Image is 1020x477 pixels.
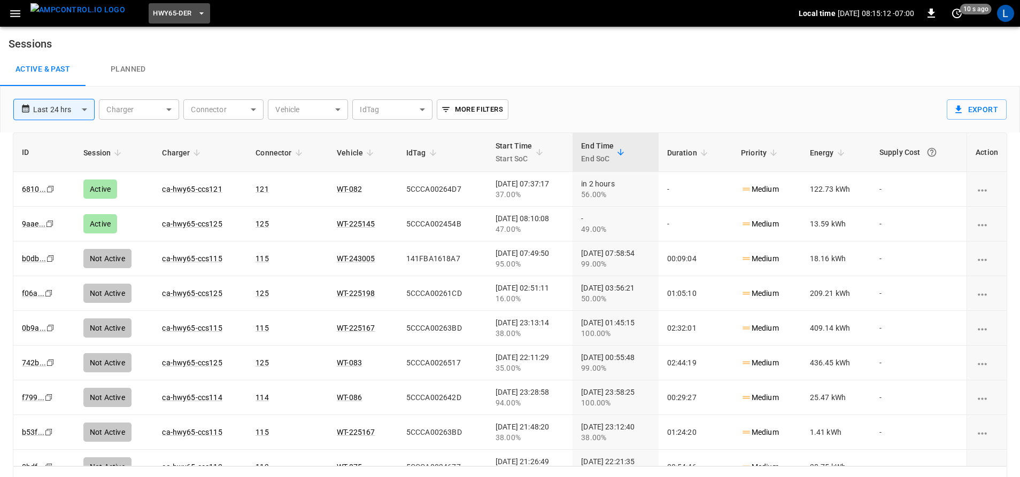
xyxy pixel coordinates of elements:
[153,7,191,20] span: HWY65-DER
[976,253,998,264] div: charging session options
[33,99,95,120] div: Last 24 hrs
[162,428,222,436] a: ca-hwy65-ccs115
[581,139,628,165] span: End TimeEnd SoC
[398,172,487,207] td: 5CCCA00264D7
[22,254,46,263] a: b0db...
[581,432,650,443] div: 38.00%
[976,427,998,437] div: charging session options
[496,293,564,304] div: 16.00%
[162,254,222,263] a: ca-hwy65-ccs115
[581,421,650,443] div: [DATE] 23:12:40
[496,259,564,269] div: 95.00%
[581,213,650,234] div: -
[337,358,362,367] a: WT-083
[659,346,732,380] td: 02:44:19
[496,139,546,165] span: Start TimeStart SoC
[44,426,55,438] div: copy
[922,143,941,162] button: The cost of your charging session based on your supply rates
[976,218,998,229] div: charging session options
[45,357,56,369] div: copy
[496,283,564,304] div: [DATE] 02:51:11
[741,253,779,264] p: Medium
[496,213,564,234] div: [DATE] 08:10:08
[976,462,998,472] div: charging session options
[45,218,56,230] div: copy
[256,358,268,367] a: 125
[496,152,532,165] p: Start SoC
[801,346,871,380] td: 436.45 kWh
[741,427,779,438] p: Medium
[581,224,650,234] div: 49.00%
[256,146,305,159] span: Connector
[871,380,967,415] td: -
[741,357,779,369] p: Medium
[256,254,268,263] a: 115
[30,3,125,17] img: ampcontrol.io logo
[581,248,650,269] div: [DATE] 07:58:54
[398,207,487,241] td: 5CCCA002454B
[83,284,132,303] div: Not Active
[997,5,1014,22] div: profile-icon
[256,463,268,471] a: 113
[83,457,132,476] div: Not Active
[581,139,614,165] div: End Time
[496,317,564,339] div: [DATE] 23:13:14
[398,241,487,276] td: 141FBA1618A7
[162,393,222,402] a: ca-hwy65-ccs114
[948,5,965,22] button: set refresh interval
[871,241,967,276] td: -
[162,289,222,298] a: ca-hwy65-ccs125
[496,387,564,408] div: [DATE] 23:28:58
[13,133,75,172] th: ID
[871,207,967,241] td: -
[496,352,564,373] div: [DATE] 22:11:29
[741,184,779,195] p: Medium
[581,293,650,304] div: 50.00%
[871,346,967,380] td: -
[801,172,871,207] td: 122.73 kWh
[976,184,998,194] div: charging session options
[871,276,967,311] td: -
[149,3,210,24] button: HWY65-DER
[398,346,487,380] td: 5CCCA0026517
[871,311,967,346] td: -
[398,276,487,311] td: 5CCCA00261CD
[581,189,650,200] div: 56.00%
[398,380,487,415] td: 5CCCA002642D
[496,328,564,339] div: 38.00%
[496,248,564,269] div: [DATE] 07:49:50
[741,146,781,159] span: Priority
[976,357,998,368] div: charging session options
[45,253,56,264] div: copy
[667,146,711,159] span: Duration
[83,318,132,338] div: Not Active
[801,380,871,415] td: 25.47 kWh
[801,276,871,311] td: 209.21 kWh
[256,289,268,298] a: 125
[659,207,732,241] td: -
[741,323,779,334] p: Medium
[22,358,46,367] a: 742b...
[83,249,132,268] div: Not Active
[976,288,998,299] div: charging session options
[581,363,650,373] div: 99.00%
[801,241,871,276] td: 18.16 kWh
[838,8,914,19] p: [DATE] 08:15:12 -07:00
[22,428,44,436] a: b53f...
[256,324,268,332] a: 115
[22,324,46,332] a: 0b9a...
[659,415,732,450] td: 01:24:20
[496,397,564,408] div: 94.00%
[83,388,132,407] div: Not Active
[871,415,967,450] td: -
[86,52,171,87] a: Planned
[741,392,779,403] p: Medium
[22,289,44,298] a: f06a...
[659,241,732,276] td: 00:09:04
[801,207,871,241] td: 13.59 kWh
[22,220,45,228] a: 9aae...
[337,428,375,436] a: WT-225167
[162,220,222,228] a: ca-hwy65-ccs125
[337,463,362,471] a: WT-075
[337,289,375,298] a: WT-225198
